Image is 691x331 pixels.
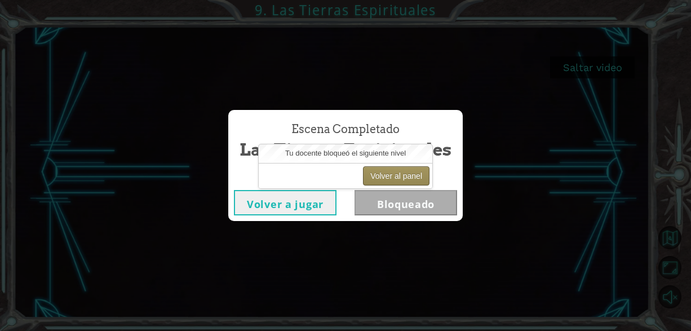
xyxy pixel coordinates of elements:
button: Volver a jugar [234,190,336,215]
button: Bloqueado [355,190,457,215]
span: Las Tierras Espirituales [240,138,451,162]
span: Escena Completado [291,121,400,138]
button: Volver al panel [363,166,429,186]
span: Tu docente bloqueó el siguiente nivel [285,149,406,157]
